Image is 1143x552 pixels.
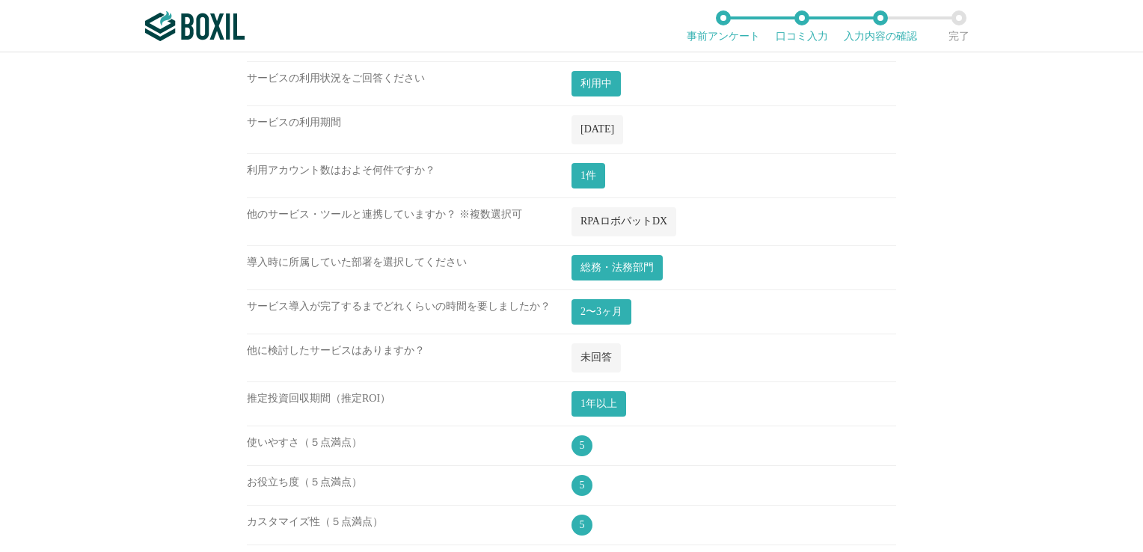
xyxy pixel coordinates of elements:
[919,10,998,42] li: 完了
[580,215,667,227] span: RPAロボパットDX
[247,207,571,245] div: 他のサービス・ツールと連携していますか？ ※複数選択可
[247,515,571,545] div: カスタマイズ性（５点満点）
[580,352,612,363] span: 未回答
[762,10,841,42] li: 口コミ入力
[145,11,245,41] img: ボクシルSaaS_ロゴ
[684,10,762,42] li: 事前アンケート
[247,255,571,289] div: 導入時に所属していた部署を選択してください
[247,163,571,197] div: 利用アカウント数はおよそ何件ですか？
[580,519,585,530] span: 5
[247,391,571,426] div: 推定投資回収期間（推定ROI）
[580,123,614,135] span: [DATE]
[580,78,612,89] span: 利用中
[247,71,571,105] div: サービスの利用状況をご回答ください
[580,170,596,181] span: 1件
[580,306,622,317] span: 2〜3ヶ月
[247,435,571,465] div: 使いやすさ（５点満点）
[580,262,654,273] span: 総務・法務部門
[247,299,571,334] div: サービス導入が完了するまでどれくらいの時間を要しましたか？
[580,398,617,409] span: 1年以上
[247,115,571,153] div: サービスの利用期間
[580,440,585,451] span: 5
[247,343,571,381] div: 他に検討したサービスはありますか？
[841,10,919,42] li: 入力内容の確認
[247,475,571,505] div: お役立ち度（５点満点）
[580,479,585,491] span: 5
